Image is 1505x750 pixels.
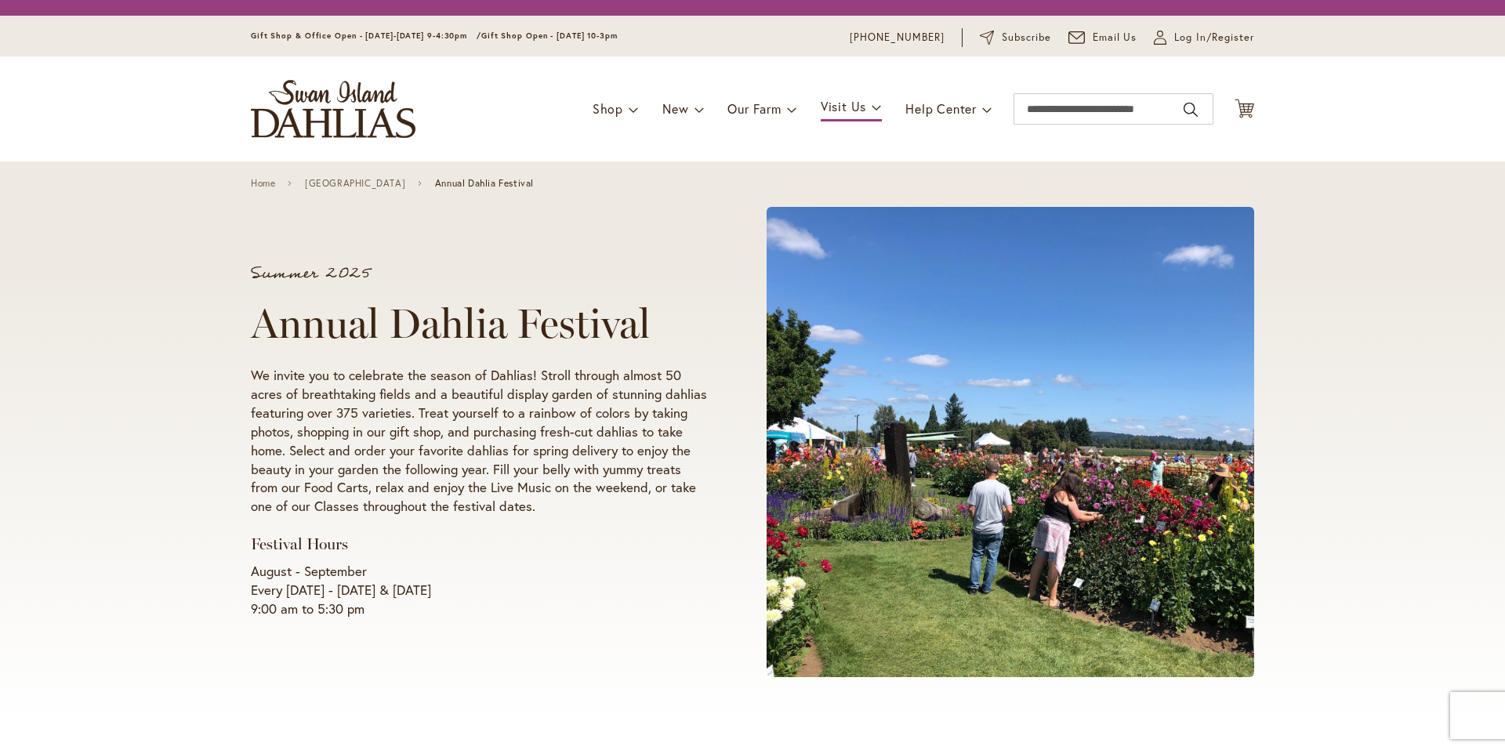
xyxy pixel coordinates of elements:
[593,100,623,117] span: Shop
[980,30,1051,45] a: Subscribe
[850,30,945,45] a: [PHONE_NUMBER]
[251,80,415,138] a: store logo
[1002,30,1051,45] span: Subscribe
[905,100,977,117] span: Help Center
[1154,30,1254,45] a: Log In/Register
[662,100,688,117] span: New
[1174,30,1254,45] span: Log In/Register
[1068,30,1137,45] a: Email Us
[727,100,781,117] span: Our Farm
[305,178,405,189] a: [GEOGRAPHIC_DATA]
[821,98,866,114] span: Visit Us
[251,266,707,281] p: Summer 2025
[251,562,707,618] p: August - September Every [DATE] - [DATE] & [DATE] 9:00 am to 5:30 pm
[251,178,275,189] a: Home
[481,31,618,41] span: Gift Shop Open - [DATE] 10-3pm
[1093,30,1137,45] span: Email Us
[1184,97,1198,122] button: Search
[251,366,707,516] p: We invite you to celebrate the season of Dahlias! Stroll through almost 50 acres of breathtaking ...
[251,31,481,41] span: Gift Shop & Office Open - [DATE]-[DATE] 9-4:30pm /
[251,534,707,554] h3: Festival Hours
[435,178,534,189] span: Annual Dahlia Festival
[251,300,707,347] h1: Annual Dahlia Festival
